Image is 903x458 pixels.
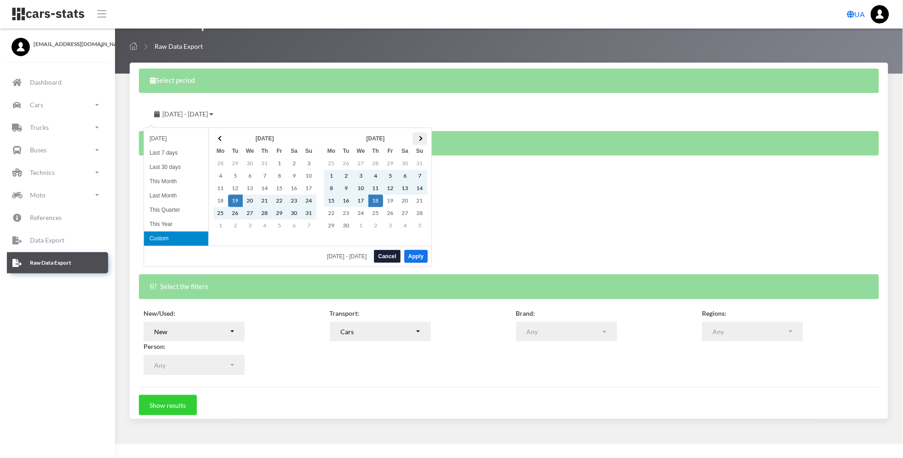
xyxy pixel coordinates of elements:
td: 7 [258,170,272,182]
div: Any [713,327,788,336]
div: Select the filters [139,274,879,299]
th: We [243,145,258,157]
th: Tu [228,145,243,157]
td: 31 [258,157,272,170]
a: Buses [7,139,108,161]
td: 17 [302,182,316,195]
div: Select the columns you want to see in the table [139,131,879,156]
p: References [30,212,62,223]
td: 5 [272,220,287,232]
td: 27 [243,207,258,220]
p: Dashboard [30,76,62,88]
li: This Month [144,174,208,189]
td: 17 [354,195,368,207]
td: 14 [258,182,272,195]
li: This Year [144,217,208,232]
td: 14 [413,182,427,195]
button: Any [702,322,803,342]
td: 4 [368,170,383,182]
td: 15 [324,195,339,207]
td: 6 [287,220,302,232]
p: Cars [30,99,43,110]
div: Select period [139,69,879,93]
td: 2 [339,170,354,182]
td: 31 [302,207,316,220]
a: [EMAIL_ADDRESS][DOMAIN_NAME] [12,38,104,48]
td: 29 [228,157,243,170]
td: 3 [243,220,258,232]
td: 4 [258,220,272,232]
td: 1 [354,220,368,232]
label: Person: [144,342,166,351]
th: Th [258,145,272,157]
li: Last 7 days [144,146,208,160]
td: 13 [398,182,413,195]
td: 10 [354,182,368,195]
td: 18 [368,195,383,207]
td: 24 [354,207,368,220]
td: 20 [398,195,413,207]
li: This Quarter [144,203,208,217]
td: 6 [243,170,258,182]
td: 1 [272,157,287,170]
th: Fr [383,145,398,157]
th: [DATE] [228,133,302,145]
span: [DATE] - [DATE] [162,110,208,118]
button: Show results [139,395,197,415]
p: Data Export [30,234,64,246]
span: [EMAIL_ADDRESS][DOMAIN_NAME] [34,40,104,48]
a: UA [844,5,869,23]
td: 2 [368,220,383,232]
button: Apply [404,250,428,263]
td: 22 [272,195,287,207]
th: Sa [398,145,413,157]
p: Trucks [30,122,49,133]
p: Technics [30,167,55,178]
td: 3 [354,170,368,182]
td: 8 [272,170,287,182]
a: Data Export [7,230,108,251]
th: Tu [339,145,354,157]
td: 1 [324,170,339,182]
span: Raw Data Export [155,42,203,50]
a: Dashboard [7,72,108,93]
td: 10 [302,170,316,182]
td: 1 [213,220,228,232]
a: References [7,207,108,228]
td: 13 [243,182,258,195]
button: New [144,322,245,342]
li: Last Month [144,189,208,203]
td: 4 [213,170,228,182]
td: 25 [368,207,383,220]
label: New/Used: [144,308,175,318]
button: Cars [330,322,431,342]
td: 30 [287,207,302,220]
td: 29 [272,207,287,220]
td: 31 [413,157,427,170]
td: 8 [324,182,339,195]
td: 5 [228,170,243,182]
td: 16 [287,182,302,195]
a: Cars [7,94,108,116]
td: 29 [383,157,398,170]
li: [DATE] [144,132,208,146]
td: 12 [383,182,398,195]
th: Fr [272,145,287,157]
div: New [154,327,229,336]
td: 30 [339,220,354,232]
td: 16 [339,195,354,207]
td: 5 [413,220,427,232]
td: 19 [383,195,398,207]
img: ... [871,5,889,23]
a: Moto [7,185,108,206]
img: navbar brand [12,7,85,21]
td: 9 [287,170,302,182]
td: 25 [213,207,228,220]
th: [DATE] [339,133,413,145]
td: 11 [213,182,228,195]
button: Any [516,322,617,342]
td: 28 [213,157,228,170]
div: Any [154,360,229,370]
label: Transport: [330,308,360,318]
td: 19 [228,195,243,207]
